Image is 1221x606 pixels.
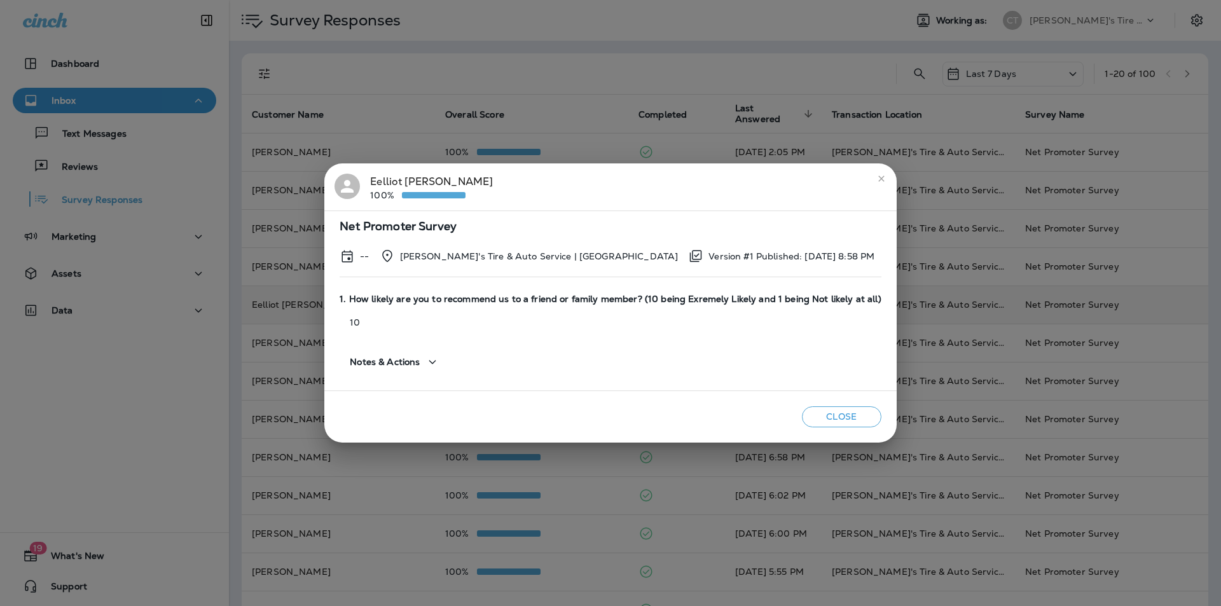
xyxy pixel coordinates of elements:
span: 1. How likely are you to recommend us to a friend or family member? (10 being Exremely Likely and... [340,294,881,305]
p: [PERSON_NAME]'s Tire & Auto Service | [GEOGRAPHIC_DATA] [400,251,679,261]
p: 100% [370,190,402,200]
span: Notes & Actions [350,357,420,368]
button: Close [802,406,881,427]
p: 10 [340,317,881,327]
p: -- [360,251,369,261]
div: Eelliot [PERSON_NAME] [370,174,493,200]
button: close [871,169,892,189]
p: Version #1 Published: [DATE] 8:58 PM [708,251,874,261]
button: Notes & Actions [340,344,450,380]
span: Net Promoter Survey [340,221,881,232]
